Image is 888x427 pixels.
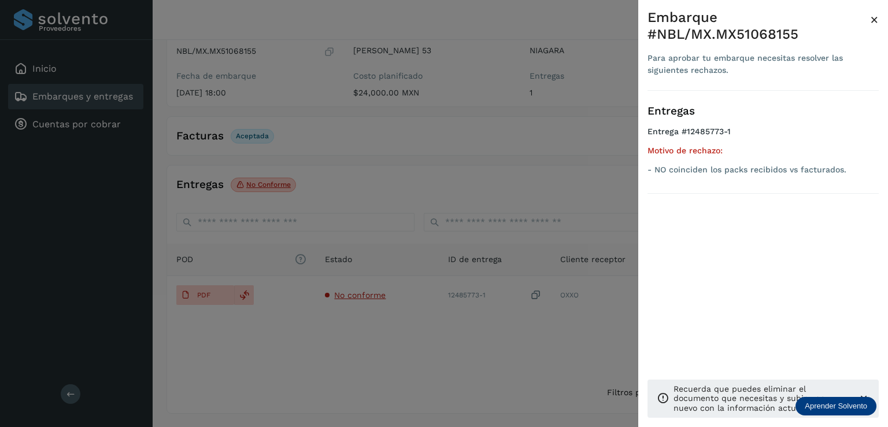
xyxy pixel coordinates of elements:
p: Recuerda que puedes eliminar el documento que necesitas y subir uno nuevo con la información actu... [674,384,849,413]
div: Para aprobar tu embarque necesitas resolver las siguientes rechazos. [647,52,870,76]
h3: Entregas [647,105,879,118]
div: Aprender Solvento [795,397,876,415]
div: Embarque #NBL/MX.MX51068155 [647,9,870,43]
h4: Entrega #12485773-1 [647,127,879,146]
p: Aprender Solvento [805,402,867,411]
p: - NO coinciden los packs recibidos vs facturados. [647,165,879,175]
button: Close [870,9,879,30]
h5: Motivo de rechazo: [647,146,879,156]
span: × [870,12,879,28]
